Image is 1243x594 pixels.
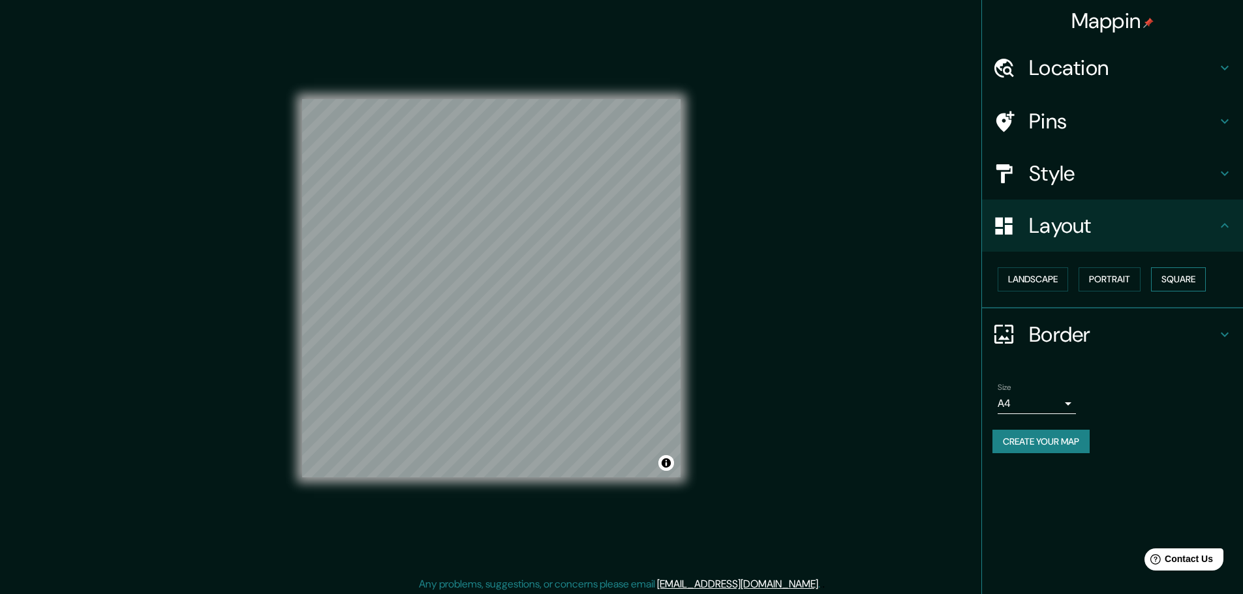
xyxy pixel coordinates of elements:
button: Portrait [1079,267,1141,291]
div: . [820,576,822,592]
button: Landscape [998,267,1068,291]
div: . [822,576,825,592]
div: Pins [982,95,1243,147]
div: A4 [998,393,1076,414]
div: Style [982,147,1243,200]
h4: Border [1029,321,1217,348]
h4: Pins [1029,108,1217,134]
div: Border [982,308,1243,361]
iframe: Help widget launcher [1127,543,1229,580]
img: pin-icon.png [1143,18,1154,28]
h4: Layout [1029,213,1217,239]
button: Square [1151,267,1206,291]
canvas: Map [302,99,681,477]
div: Layout [982,200,1243,252]
h4: Style [1029,160,1217,186]
button: Toggle attribution [658,455,674,471]
p: Any problems, suggestions, or concerns please email . [419,576,820,592]
a: [EMAIL_ADDRESS][DOMAIN_NAME] [657,577,818,591]
button: Create your map [992,430,1090,454]
div: Location [982,42,1243,94]
h4: Location [1029,55,1217,81]
h4: Mappin [1071,8,1154,34]
label: Size [998,381,1011,393]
